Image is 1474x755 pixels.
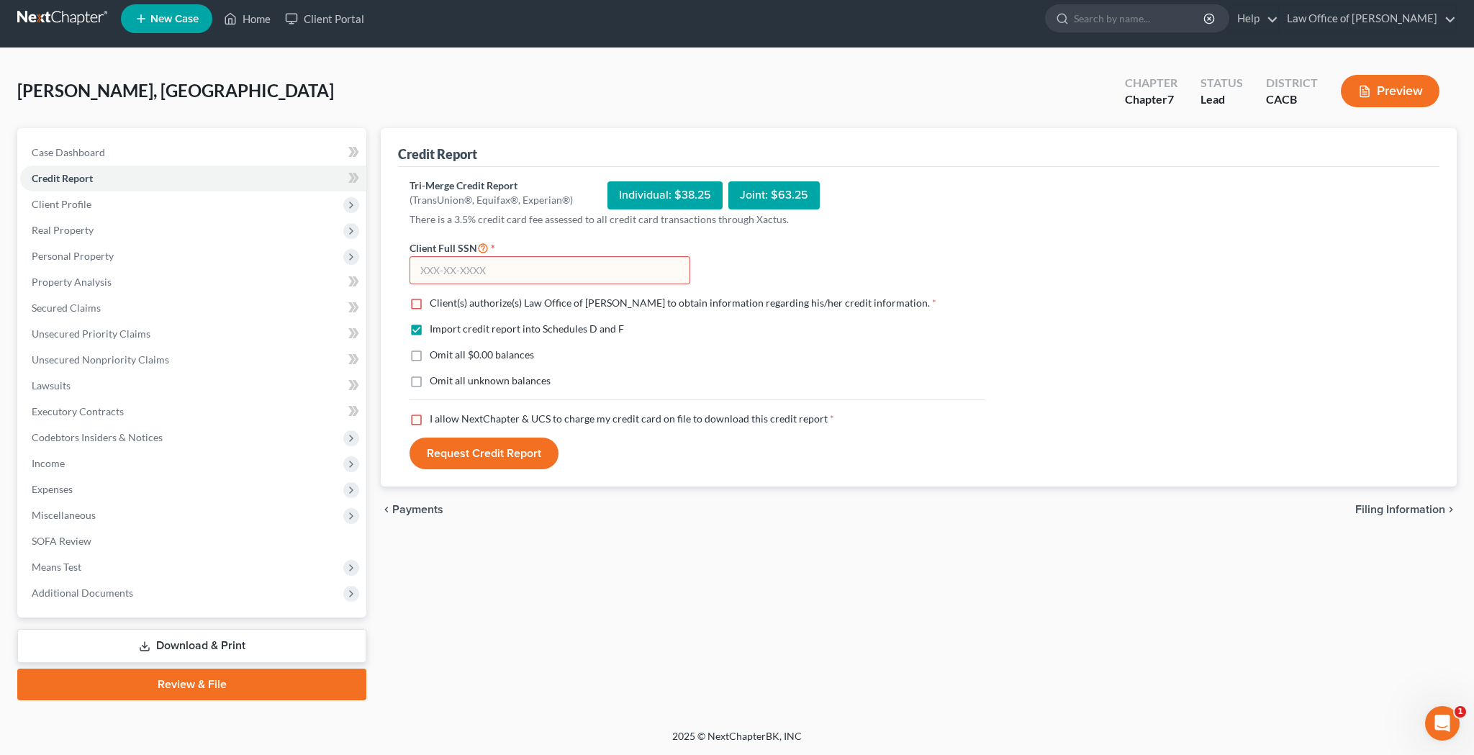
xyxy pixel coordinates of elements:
span: Miscellaneous [32,509,96,521]
button: Filing Information chevron_right [1355,504,1457,515]
span: Secured Claims [32,302,101,314]
div: District [1266,75,1318,91]
a: Secured Claims [20,295,366,321]
div: Chapter [1125,91,1177,108]
span: 7 [1167,92,1174,106]
div: Lead [1201,91,1243,108]
span: Omit all $0.00 balances [430,348,534,361]
input: Search by name... [1074,5,1206,32]
a: Unsecured Priority Claims [20,321,366,347]
span: Unsecured Nonpriority Claims [32,353,169,366]
div: Credit Report [398,145,477,163]
span: Omit all unknown balances [430,374,551,386]
i: chevron_left [381,504,392,515]
a: Home [217,6,278,32]
a: Credit Report [20,166,366,191]
span: Import credit report into Schedules D and F [430,322,624,335]
span: I allow NextChapter & UCS to charge my credit card on file to download this credit report [430,412,828,425]
span: 1 [1455,706,1466,718]
span: Property Analysis [32,276,112,288]
a: SOFA Review [20,528,366,554]
button: Preview [1341,75,1439,107]
div: (TransUnion®, Equifax®, Experian®) [410,193,573,207]
i: chevron_right [1445,504,1457,515]
a: Law Office of [PERSON_NAME] [1280,6,1456,32]
span: [PERSON_NAME], [GEOGRAPHIC_DATA] [17,80,334,101]
span: Lawsuits [32,379,71,392]
span: SOFA Review [32,535,91,547]
span: Expenses [32,483,73,495]
span: Filing Information [1355,504,1445,515]
div: Chapter [1125,75,1177,91]
a: Download & Print [17,629,366,663]
div: Individual: $38.25 [607,181,723,209]
p: There is a 3.5% credit card fee assessed to all credit card transactions through Xactus. [410,212,985,227]
span: Credit Report [32,172,93,184]
a: Unsecured Nonpriority Claims [20,347,366,373]
span: Client Profile [32,198,91,210]
a: Lawsuits [20,373,366,399]
button: chevron_left Payments [381,504,443,515]
input: XXX-XX-XXXX [410,256,690,285]
iframe: Intercom live chat [1425,706,1460,741]
span: Personal Property [32,250,114,262]
span: Means Test [32,561,81,573]
span: Payments [392,504,443,515]
div: Status [1201,75,1243,91]
span: Codebtors Insiders & Notices [32,431,163,443]
div: Tri-Merge Credit Report [410,178,573,193]
div: Joint: $63.25 [728,181,820,209]
span: Client(s) authorize(s) Law Office of [PERSON_NAME] to obtain information regarding his/her credit... [430,297,930,309]
a: Property Analysis [20,269,366,295]
span: Client Full SSN [410,242,477,254]
span: Unsecured Priority Claims [32,327,150,340]
span: Case Dashboard [32,146,105,158]
span: New Case [150,14,199,24]
span: Real Property [32,224,94,236]
div: CACB [1266,91,1318,108]
a: Case Dashboard [20,140,366,166]
a: Help [1230,6,1278,32]
a: Client Portal [278,6,371,32]
a: Executory Contracts [20,399,366,425]
button: Request Credit Report [410,438,559,469]
span: Executory Contracts [32,405,124,417]
span: Additional Documents [32,587,133,599]
a: Review & File [17,669,366,700]
div: 2025 © NextChapterBK, INC [327,729,1147,755]
span: Income [32,457,65,469]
